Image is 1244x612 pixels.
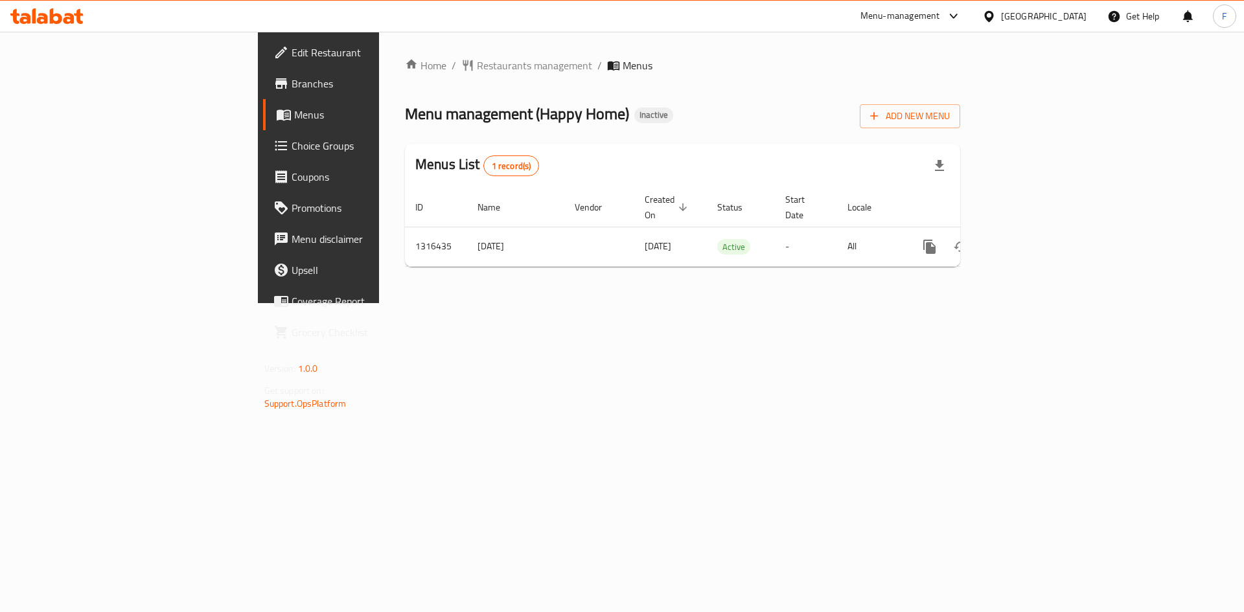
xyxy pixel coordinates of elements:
[405,188,1049,267] table: enhanced table
[292,231,455,247] span: Menu disclaimer
[860,8,940,24] div: Menu-management
[292,45,455,60] span: Edit Restaurant
[292,324,455,340] span: Grocery Checklist
[775,227,837,266] td: -
[837,227,904,266] td: All
[945,231,976,262] button: Change Status
[623,58,652,73] span: Menus
[870,108,950,124] span: Add New Menu
[717,240,750,255] span: Active
[924,150,955,181] div: Export file
[405,99,629,128] span: Menu management ( Happy Home )
[292,262,455,278] span: Upsell
[298,360,318,377] span: 1.0.0
[292,76,455,91] span: Branches
[292,138,455,153] span: Choice Groups
[1001,9,1087,23] div: [GEOGRAPHIC_DATA]
[645,238,671,255] span: [DATE]
[263,192,466,223] a: Promotions
[904,188,1049,227] th: Actions
[478,199,517,215] span: Name
[575,199,619,215] span: Vendor
[292,293,455,309] span: Coverage Report
[294,107,455,122] span: Menus
[484,160,539,172] span: 1 record(s)
[263,68,466,99] a: Branches
[1222,9,1227,23] span: F
[405,58,960,73] nav: breadcrumb
[264,395,347,412] a: Support.OpsPlatform
[264,382,324,399] span: Get support on:
[263,223,466,255] a: Menu disclaimer
[263,286,466,317] a: Coverage Report
[264,360,296,377] span: Version:
[292,200,455,216] span: Promotions
[263,161,466,192] a: Coupons
[477,58,592,73] span: Restaurants management
[847,199,888,215] span: Locale
[467,227,564,266] td: [DATE]
[483,155,540,176] div: Total records count
[717,199,759,215] span: Status
[461,58,592,73] a: Restaurants management
[597,58,602,73] li: /
[263,130,466,161] a: Choice Groups
[263,37,466,68] a: Edit Restaurant
[263,255,466,286] a: Upsell
[634,109,673,120] span: Inactive
[634,108,673,123] div: Inactive
[914,231,945,262] button: more
[860,104,960,128] button: Add New Menu
[263,99,466,130] a: Menus
[292,169,455,185] span: Coupons
[717,239,750,255] div: Active
[263,317,466,348] a: Grocery Checklist
[415,199,440,215] span: ID
[645,192,691,223] span: Created On
[785,192,822,223] span: Start Date
[415,155,539,176] h2: Menus List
